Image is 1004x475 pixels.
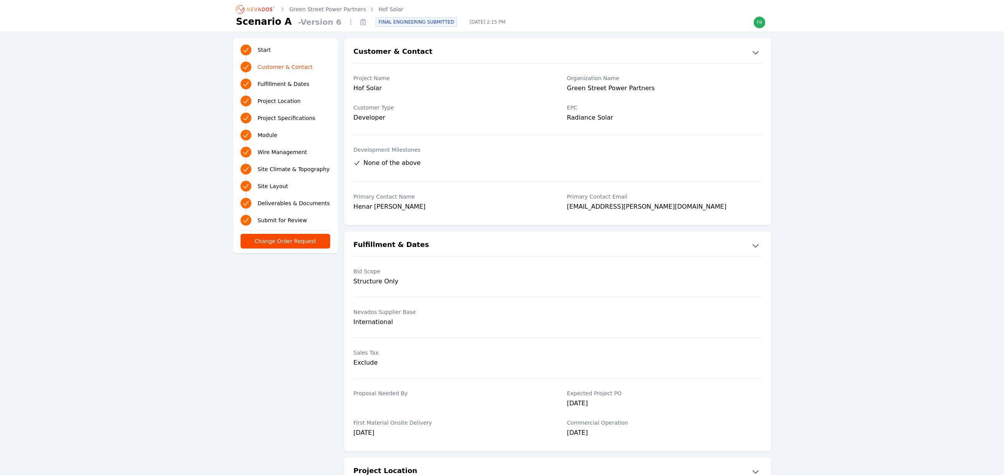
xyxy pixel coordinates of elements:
label: Sales Tax [353,349,548,357]
span: Start [258,46,271,54]
div: Green Street Power Partners [567,84,762,94]
button: Fulfillment & Dates [344,239,771,252]
label: Nevados Supplier Base [353,308,548,316]
div: International [353,317,548,327]
label: First Material Onsite Delivery [353,419,548,427]
span: Submit for Review [258,216,307,224]
button: Customer & Contact [344,46,771,58]
nav: Breadcrumb [236,3,403,15]
div: Henar [PERSON_NAME] [353,202,548,213]
label: Project Name [353,74,548,82]
span: [DATE] 2:15 PM [463,19,512,25]
div: Structure Only [353,277,548,286]
span: Customer & Contact [258,63,312,71]
span: Site Climate & Topography [258,165,330,173]
h2: Customer & Contact [353,46,432,58]
button: Change Order Request [241,234,330,249]
label: Primary Contact Email [567,193,762,201]
label: Expected Project PO [567,389,762,397]
span: - Version 6 [295,17,345,27]
span: Project Specifications [258,114,316,122]
label: Primary Contact Name [353,193,548,201]
span: Deliverables & Documents [258,199,330,207]
span: Fulfillment & Dates [258,80,309,88]
label: Organization Name [567,74,762,82]
div: FINAL ENGINEERING SUBMITTED [376,17,457,27]
div: Exclude [353,358,548,367]
a: Hof Solar [379,5,403,13]
h1: Scenario A [236,15,292,28]
span: None of the above [364,158,421,168]
div: [DATE] [353,428,548,439]
div: [EMAIL_ADDRESS][PERSON_NAME][DOMAIN_NAME] [567,202,762,213]
div: Radiance Solar [567,113,762,124]
span: Site Layout [258,182,288,190]
div: Developer [353,113,548,122]
div: Hof Solar [353,84,548,94]
label: Customer Type [353,104,548,111]
span: Module [258,131,277,139]
label: Commercial Operation [567,419,762,427]
label: Development Milestones [353,146,762,154]
label: EPC [567,104,762,111]
span: Project Location [258,97,301,105]
nav: Progress [241,43,330,227]
a: Green Street Power Partners [289,5,366,13]
label: Bid Scope [353,268,548,275]
div: [DATE] [567,428,762,439]
div: [DATE] [567,399,762,410]
img: frida.manzo@nevados.solar [753,16,766,29]
h2: Fulfillment & Dates [353,239,429,252]
label: Proposal Needed By [353,389,548,397]
span: Wire Management [258,148,307,156]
